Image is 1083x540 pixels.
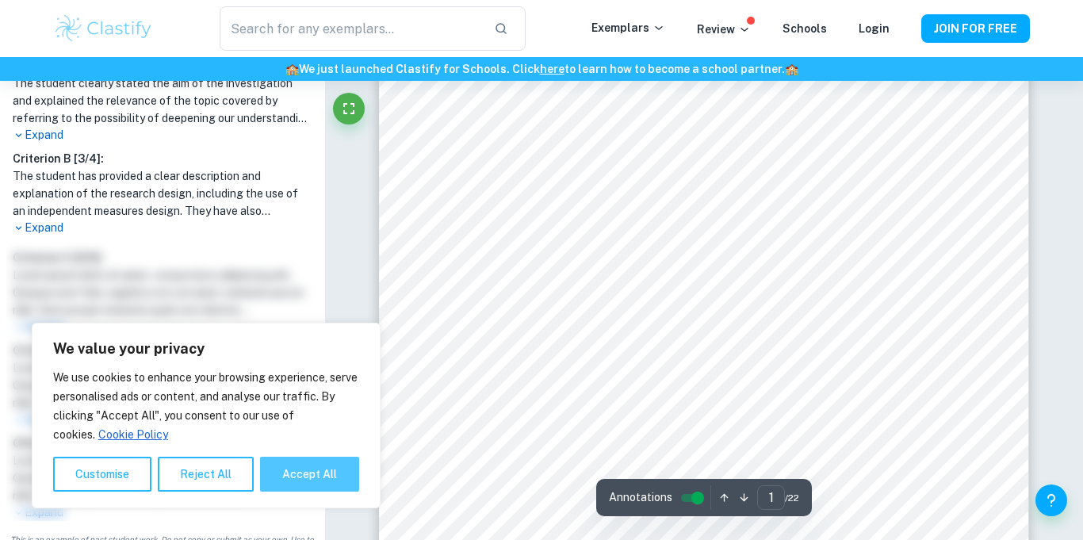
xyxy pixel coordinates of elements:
button: Help and Feedback [1035,484,1067,516]
div: We value your privacy [32,323,381,508]
span: Annotations [609,489,672,506]
p: Review [697,21,751,38]
h6: Criterion B [ 3 / 4 ]: [13,150,312,167]
h6: We just launched Clastify for Schools. Click to learn how to become a school partner. [3,60,1080,78]
a: Schools [783,22,827,35]
span: 🏫 [785,63,798,75]
input: Search for any exemplars... [220,6,481,51]
p: We value your privacy [53,339,359,358]
h1: The student clearly stated the aim of the investigation and explained the relevance of the topic ... [13,75,312,127]
button: Customise [53,457,151,492]
span: 🏫 [285,63,299,75]
p: Expand [13,127,312,144]
a: Cookie Policy [98,427,169,442]
a: Login [859,22,890,35]
button: Accept All [260,457,359,492]
button: Reject All [158,457,254,492]
img: Clastify logo [53,13,154,44]
button: JOIN FOR FREE [921,14,1030,43]
p: Exemplars [591,19,665,36]
p: We use cookies to enhance your browsing experience, serve personalised ads or content, and analys... [53,368,359,444]
span: / 22 [785,491,799,505]
a: here [540,63,564,75]
button: Fullscreen [333,93,365,124]
p: Expand [13,220,312,236]
h1: The student has provided a clear description and explanation of the research design, including th... [13,167,312,220]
